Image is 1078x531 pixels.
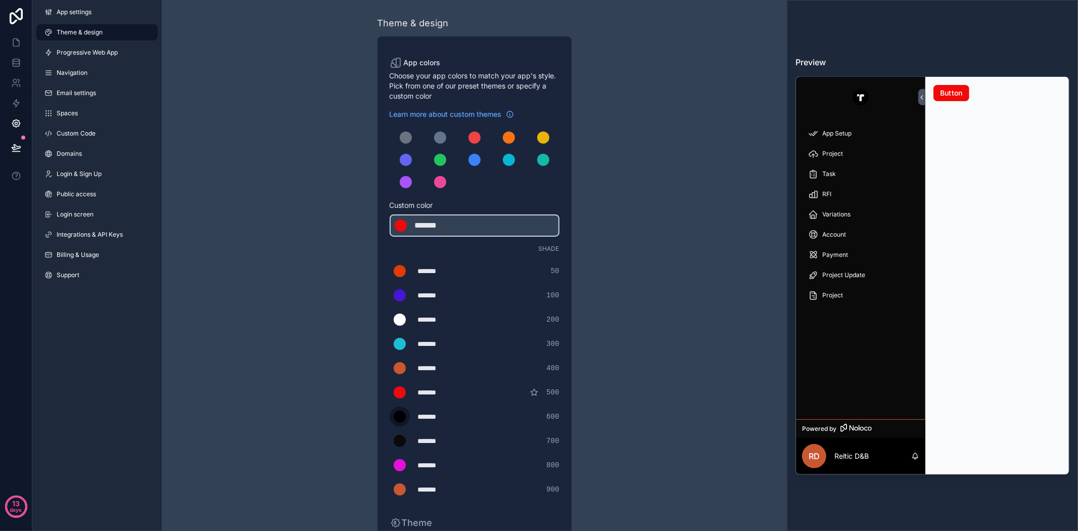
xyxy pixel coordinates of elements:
a: Project [802,145,919,163]
span: Variations [822,210,851,218]
a: Project Update [802,266,919,284]
a: App Setup [802,124,919,143]
a: Progressive Web App [36,45,158,61]
span: App Setup [822,129,852,138]
p: Reltic D&B [834,451,869,461]
a: Project [802,286,919,304]
span: Integrations & API Keys [57,231,123,239]
div: Theme & design [378,16,449,30]
a: Email settings [36,85,158,101]
span: Progressive Web App [57,49,118,57]
button: Button [933,85,969,101]
span: Custom Code [57,129,96,138]
a: Account [802,226,919,244]
a: Spaces [36,105,158,121]
a: Learn more about custom themes [390,109,514,119]
span: Custom color [390,200,551,210]
a: Variations [802,205,919,224]
span: Spaces [57,109,78,117]
span: 800 [546,460,559,470]
a: Login screen [36,206,158,223]
span: RD [809,450,820,462]
a: Public access [36,186,158,202]
span: Learn more about custom themes [390,109,502,119]
span: App settings [57,8,91,16]
a: Domains [36,146,158,162]
a: Navigation [36,65,158,81]
span: 50 [551,266,559,276]
a: Custom Code [36,125,158,142]
span: Shade [539,245,559,253]
span: App colors [404,58,441,68]
a: App settings [36,4,158,20]
span: Project Update [822,271,865,279]
span: 900 [546,484,559,495]
span: Domains [57,150,82,158]
a: RFI [802,185,919,203]
span: 200 [546,315,559,325]
p: Theme [390,516,433,530]
span: Powered by [802,425,836,433]
span: 500 [546,387,559,397]
span: Public access [57,190,96,198]
img: App logo [853,89,869,105]
span: 700 [546,436,559,446]
span: 600 [546,412,559,422]
span: RFI [822,190,831,198]
span: Choose your app colors to match your app's style. Pick from one of our preset themes or specify a... [390,71,559,101]
a: Powered by [796,419,925,438]
a: Theme & design [36,24,158,40]
span: 300 [546,339,559,349]
span: Account [822,231,846,239]
span: Login screen [57,210,93,218]
a: Billing & Usage [36,247,158,263]
p: 13 [12,499,20,509]
a: Support [36,267,158,283]
span: Login & Sign Up [57,170,102,178]
span: Navigation [57,69,87,77]
span: 400 [546,363,559,373]
span: Project [822,150,843,158]
span: Project [822,291,843,299]
a: Integrations & API Keys [36,227,158,243]
a: Payment [802,246,919,264]
p: days [10,503,22,517]
a: Login & Sign Up [36,166,158,182]
span: Payment [822,251,848,259]
span: 100 [546,290,559,300]
span: Email settings [57,89,96,97]
span: Support [57,271,79,279]
span: Billing & Usage [57,251,99,259]
span: Task [822,170,836,178]
span: Theme & design [57,28,103,36]
a: Task [802,165,919,183]
div: scrollable content [796,117,925,419]
h3: Preview [795,56,1069,68]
